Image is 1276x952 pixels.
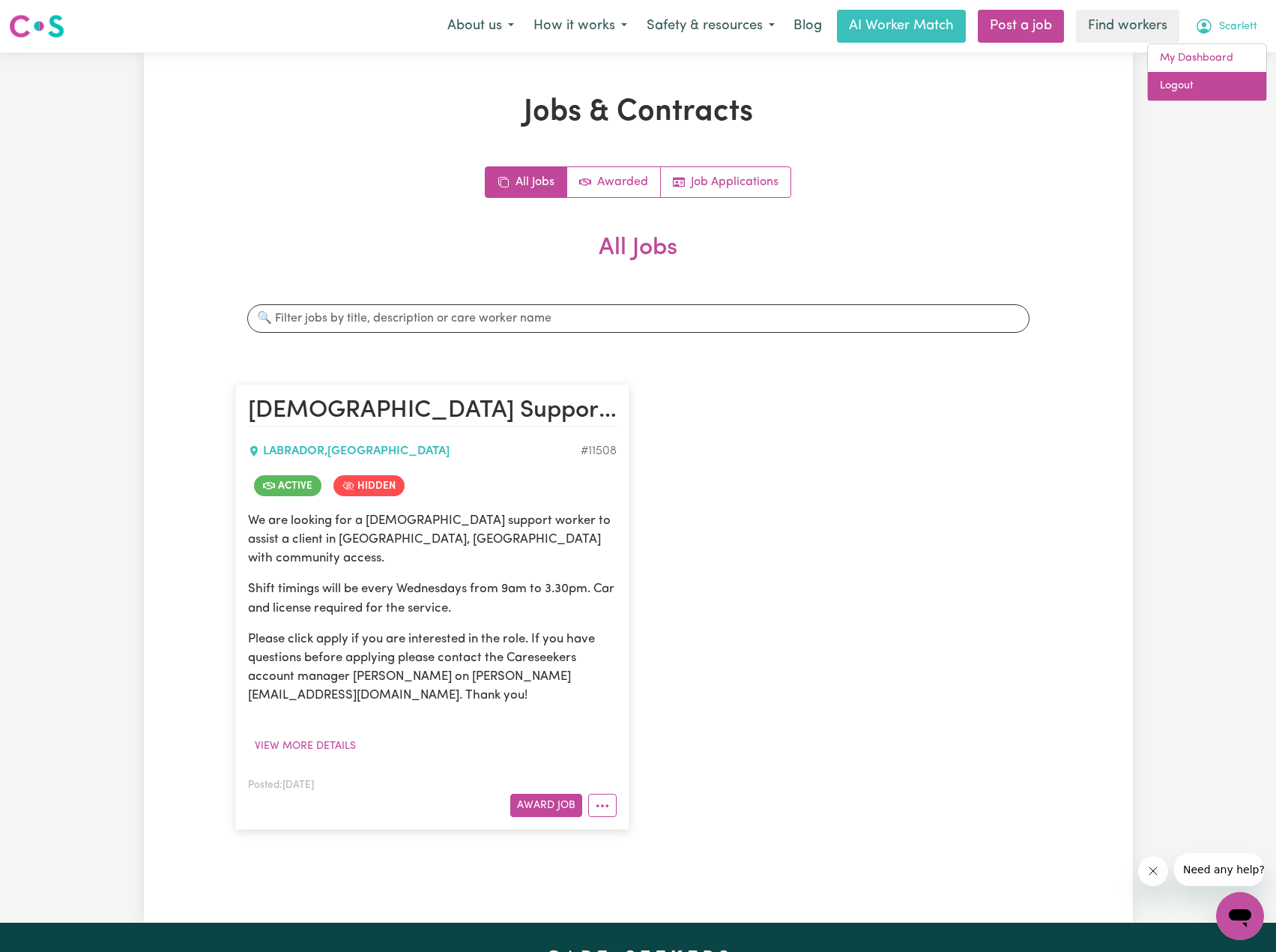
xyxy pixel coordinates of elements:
button: More options [588,794,617,817]
button: How it works [524,10,637,42]
input: 🔍 Filter jobs by title, description or care worker name [247,304,1029,333]
a: AI Worker Match [837,10,966,43]
span: Posted: [DATE] [248,780,314,790]
button: My Account [1185,10,1267,42]
span: Job is active [254,475,321,496]
button: About us [438,10,524,42]
span: Scarlett [1219,19,1257,35]
a: Blog [784,10,831,43]
p: Please click apply if you are interested in the role. If you have questions before applying pleas... [248,630,617,705]
p: Shift timings will be every Wednesdays from 9am to 3.30pm. Car and license required for the service. [248,579,617,617]
button: View more details [248,735,363,758]
h2: Female Support Worker Needed For Community Access Every Wednesdays - Labrador, QLD [248,397,617,427]
button: Award Job [510,794,582,817]
a: My Dashboard [1148,44,1266,73]
img: Careseekers logo [9,13,64,40]
button: Safety & resources [637,10,784,42]
a: Active jobs [567,167,661,197]
h2: All Jobs [235,234,1041,286]
div: LABRADOR , [GEOGRAPHIC_DATA] [248,442,581,460]
a: Careseekers logo [9,9,64,43]
a: Find workers [1076,10,1179,43]
a: Logout [1148,72,1266,100]
a: Post a job [978,10,1064,43]
a: All jobs [486,167,567,197]
h1: Jobs & Contracts [235,94,1041,130]
iframe: Close message [1138,856,1168,886]
iframe: Button to launch messaging window [1216,892,1264,940]
span: Need any help? [9,10,91,22]
div: Job ID #11508 [581,442,617,460]
iframe: Message from company [1174,853,1264,886]
div: My Account [1147,43,1267,101]
a: Job applications [661,167,790,197]
span: Job is hidden [333,475,405,496]
p: We are looking for a [DEMOGRAPHIC_DATA] support worker to assist a client in [GEOGRAPHIC_DATA], [... [248,511,617,568]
